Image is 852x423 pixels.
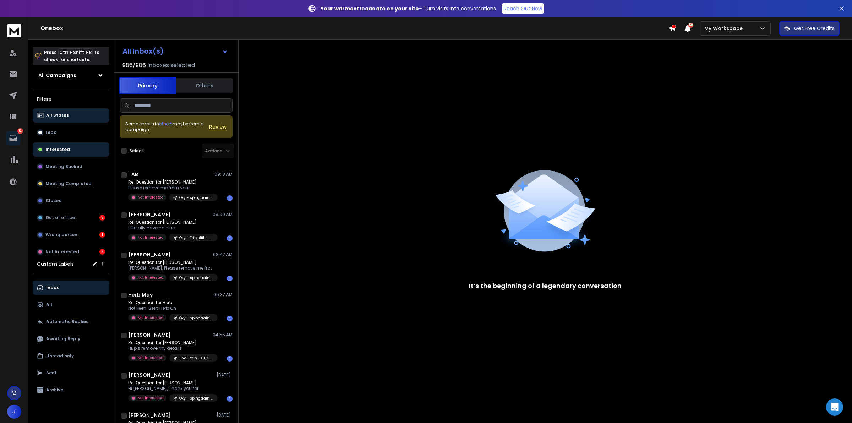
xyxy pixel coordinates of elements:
h1: [PERSON_NAME] [128,251,171,258]
p: Meeting Booked [45,164,82,169]
button: Lead [33,125,109,140]
p: 08:47 AM [213,252,233,257]
span: 50 [688,23,693,28]
button: All Inbox(s) [117,44,234,58]
h1: TAB [128,171,138,178]
p: Re: Question for [PERSON_NAME] [128,380,213,386]
button: Unread only [33,349,109,363]
span: 986 / 986 [122,61,146,70]
strong: Your warmest leads are on your site [321,5,419,12]
p: Reach Out Now [504,5,542,12]
a: 12 [6,131,20,145]
p: Re: Question for [PERSON_NAME] [128,260,213,265]
p: Not Interested [137,195,164,200]
p: Interested [45,147,70,152]
button: Wrong person1 [33,228,109,242]
button: J [7,405,21,419]
button: All Campaigns [33,68,109,82]
div: 1 [227,235,233,241]
p: Oxy - spingtraining - mkt sales ops [179,195,213,200]
p: It’s the beginning of a legendary conversation [469,281,622,291]
p: Automatic Replies [46,319,88,325]
div: Some emails in maybe from a campaign [125,121,209,132]
a: Reach Out Now [502,3,544,14]
img: logo [7,24,21,37]
div: 1 [227,316,233,321]
button: Closed [33,194,109,208]
p: – Turn visits into conversations [321,5,496,12]
button: Meeting Booked [33,159,109,174]
p: [PERSON_NAME], Please remove me from [128,265,213,271]
p: Hi, pls remove my details [128,346,213,351]
p: Not keen. Best, Herb On [128,305,213,311]
h3: Inboxes selected [147,61,195,70]
button: Inbox [33,281,109,295]
p: Re: Question for [PERSON_NAME] [128,179,213,185]
button: Get Free Credits [779,21,840,36]
p: Not Interested [137,275,164,280]
p: [DATE] [217,412,233,418]
button: Primary [119,77,176,94]
p: Not Interested [137,235,164,240]
button: Out of office5 [33,211,109,225]
p: Oxy - spingtraining - mkt sales ops [179,315,213,321]
h1: [PERSON_NAME] [128,211,171,218]
h3: Filters [33,94,109,104]
p: Awaiting Reply [46,336,80,342]
p: Unread only [46,353,74,359]
h1: [PERSON_NAME] [128,331,171,338]
div: 1 [227,276,233,281]
p: Not Interested [137,315,164,320]
p: Out of office [45,215,75,221]
button: All Status [33,108,109,123]
p: All [46,302,52,308]
p: Re: Question for [PERSON_NAME] [128,340,213,346]
p: Closed [45,198,62,204]
div: 1 [227,195,233,201]
button: Automatic Replies [33,315,109,329]
p: [DATE] [217,372,233,378]
div: 5 [99,215,105,221]
div: 1 [99,232,105,238]
button: All [33,298,109,312]
div: Open Intercom Messenger [826,398,843,416]
p: Inbox [46,285,59,291]
div: 1 [227,396,233,402]
h1: All Inbox(s) [122,48,164,55]
p: All Status [46,113,69,118]
button: Awaiting Reply [33,332,109,346]
h1: All Campaigns [38,72,76,79]
span: others [159,121,173,127]
p: Hi [PERSON_NAME], Thank you for [128,386,213,391]
span: Review [209,123,227,130]
h1: Herb May [128,291,153,298]
p: Re: Question for Herb [128,300,213,305]
p: My Workspace [704,25,745,32]
p: 12 [17,128,23,134]
button: Sent [33,366,109,380]
button: Interested [33,142,109,157]
div: 6 [99,249,105,255]
p: Please remove me from your [128,185,213,191]
p: Meeting Completed [45,181,92,186]
p: Oxy - Triplelift - mkt growth - US [179,235,213,240]
p: Not Interested [137,355,164,360]
p: Not Interested [45,249,79,255]
p: 04:55 AM [213,332,233,338]
button: Archive [33,383,109,397]
label: Select [130,148,143,154]
h1: [PERSON_NAME] [128,372,171,379]
p: Not Interested [137,395,164,401]
p: Oxy - spingtraining - mkt sales ops [179,275,213,281]
p: Press to check for shortcuts. [44,49,99,63]
p: Oxy - spingtraining - mkt sales ops [179,396,213,401]
p: Lead [45,130,57,135]
h3: Custom Labels [37,260,74,267]
p: PIxel Rain - CTO +200 emp [GEOGRAPHIC_DATA] [179,356,213,361]
p: 09:09 AM [213,212,233,217]
span: Ctrl + Shift + k [58,48,93,56]
p: 05:37 AM [213,292,233,298]
button: Others [176,78,233,93]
